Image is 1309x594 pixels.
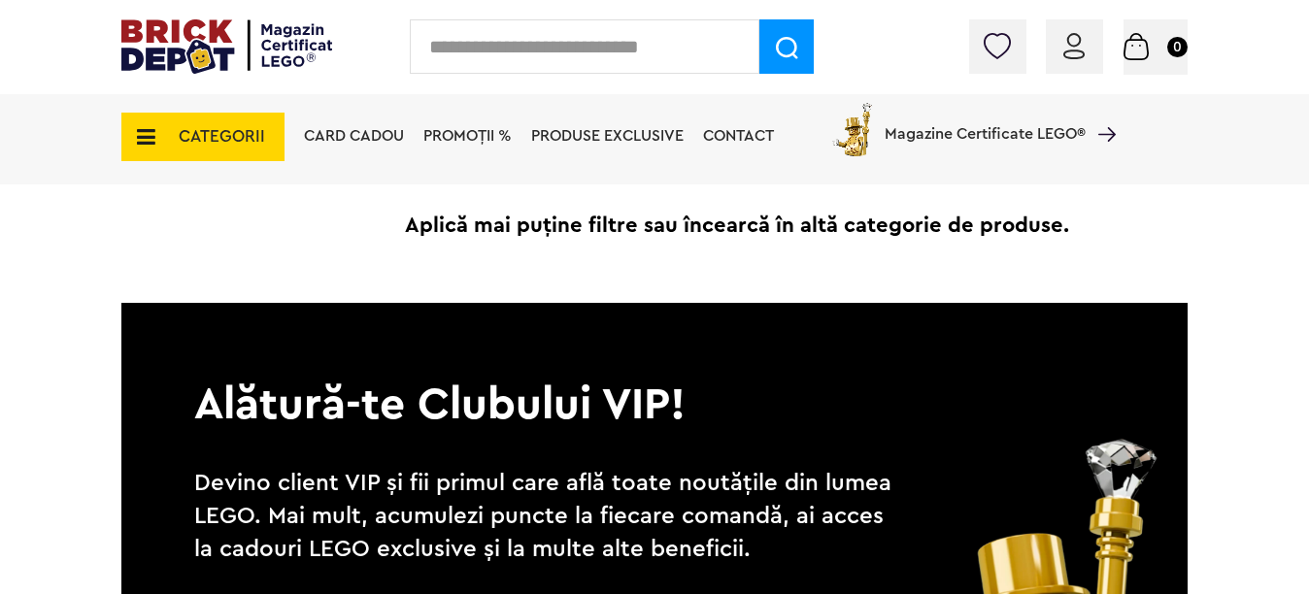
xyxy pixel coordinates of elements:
a: Magazine Certificate LEGO® [1086,102,1116,117]
p: Devino client VIP și fii primul care află toate noutățile din lumea LEGO. Mai mult, acumulezi pun... [194,467,903,566]
a: PROMOȚII % [423,128,512,144]
a: Contact [703,128,774,144]
a: Produse exclusive [531,128,684,144]
small: 0 [1167,37,1188,57]
p: Alătură-te Clubului VIP! [121,303,1188,435]
span: CATEGORII [179,128,265,145]
span: Magazine Certificate LEGO® [885,99,1086,144]
span: Aplică mai puține filtre sau încearcă în altă categorie de produse. [388,196,1188,254]
a: Card Cadou [304,128,404,144]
